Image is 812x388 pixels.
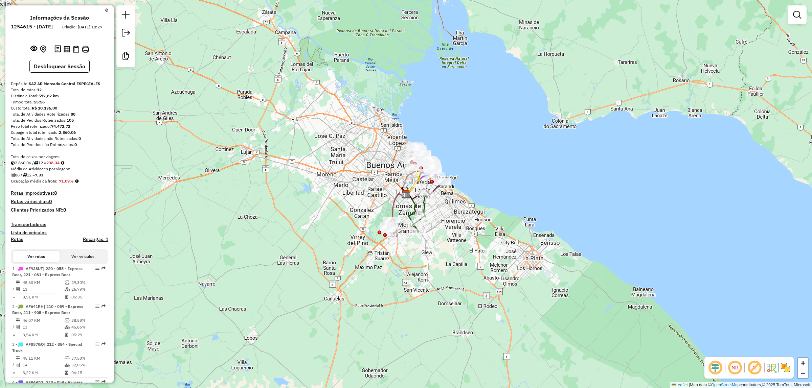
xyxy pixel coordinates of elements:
strong: 0 [63,207,66,213]
em: Média calculada utilizando a maior ocupação (%Peso ou %Cubagem) de cada rota da sessão. Rotas cro... [75,179,78,183]
button: Ver rotas [13,251,60,262]
a: Zoom in [798,358,808,368]
i: % de utilização do peso [65,318,70,322]
h4: Rotas improdutivas: [11,190,108,196]
td: 13 [22,286,64,293]
span: | 210 - 059 - Express Beer, 211 - 905 - Express Beer [12,304,83,315]
div: 2.860,06 / 12 = [11,160,108,166]
div: Média de Atividades por viagem: [11,166,108,172]
td: 45,11 KM [22,355,64,362]
em: Opções [95,342,99,346]
div: Depósito: [11,81,108,87]
i: Total de Atividades [16,363,20,367]
td: 29,30% [71,279,105,286]
em: Opções [95,304,99,308]
strong: 0 [49,198,52,204]
img: SAZ AR Mercado Central ESPECIALES [402,190,410,199]
img: Fluxo de ruas [766,362,777,373]
i: Total de rotas [22,173,27,177]
div: Distância Total: [11,93,108,99]
em: Opções [95,380,99,384]
strong: 7,33 [35,172,43,177]
strong: 105 [67,118,74,123]
div: 88 / 12 = [11,172,108,178]
i: Distância Total [16,281,20,285]
a: Exibir filtros [790,8,804,22]
button: Imprimir Rotas [81,44,90,54]
td: / [12,362,16,368]
strong: 0 [74,142,77,147]
em: Opções [95,266,99,270]
strong: 74.472,72 [51,124,70,129]
span: AF641RH [26,304,44,309]
div: Total de caixas por viagem: [11,154,108,160]
td: = [12,332,16,338]
strong: 577,82 km [39,93,59,98]
span: Ocupação média da frota: [11,178,58,184]
div: Total de Atividades Roteirizadas: [11,111,108,117]
i: Total de Atividades [16,325,20,329]
i: Meta Caixas/viagem: 297,11 Diferença: -58,77 [61,161,64,165]
button: Visualizar relatório de Roteirização [62,44,71,53]
div: Total de Pedidos Roteirizados: [11,117,108,123]
td: = [12,369,16,376]
span: Ocultar deslocamento [707,360,723,376]
i: Tempo total em rota [65,295,68,299]
i: Distância Total [16,356,20,360]
i: Total de Atividades [11,173,15,177]
span: AF938UT [26,266,43,271]
h4: Clientes Priorizados NR: [11,207,108,213]
strong: 8 [54,190,57,196]
a: Zoom out [798,368,808,378]
span: 3 - [12,342,82,353]
h6: 1254615 - [DATE] [11,24,53,30]
div: Peso total roteirizado: [11,123,108,129]
em: Rota exportada [101,380,106,384]
button: Exibir sessão original [29,44,39,54]
a: Criar modelo [119,49,133,65]
span: | 220 - 055 - Express Beer, 221 - 081 - Express Beer [12,266,83,277]
button: Logs desbloquear sessão [53,44,62,54]
td: 38,58% [71,317,105,324]
div: Total de rotas: [11,87,108,93]
td: 45,60 KM [22,279,64,286]
td: 3,22 KM [22,369,64,376]
i: % de utilização da cubagem [65,325,70,329]
a: Clique aqui para minimizar o painel [105,6,108,14]
a: Rotas [11,237,23,242]
td: = [12,294,16,300]
td: 14 [22,362,64,368]
td: 3,51 KM [22,294,64,300]
strong: 55:56 [34,99,45,104]
em: Rota exportada [101,342,106,346]
i: % de utilização do peso [65,356,70,360]
td: 05:35 [71,294,105,300]
td: 3,54 KM [22,332,64,338]
strong: SAZ AR Mercado Central ESPECIALES [29,81,100,86]
div: Tempo total: [11,99,108,105]
div: Custo total: [11,105,108,111]
td: 13 [22,324,64,331]
div: Total de Atividades não Roteirizadas: [11,136,108,142]
i: Tempo total em rota [65,371,68,375]
span: + [801,359,805,367]
td: / [12,286,16,293]
td: 45,86% [71,324,105,331]
td: 05:29 [71,332,105,338]
button: Ver veículos [60,251,106,262]
td: 46,07 KM [22,317,64,324]
i: Tempo total em rota [65,333,68,337]
em: Rota exportada [101,304,106,308]
div: Total de Pedidos não Roteirizados: [11,142,108,148]
strong: 0 [78,136,81,141]
h4: Recargas: 1 [83,237,108,242]
strong: 71,09% [59,178,74,184]
a: Exportar sessão [119,26,133,41]
i: Total de rotas [34,161,38,165]
span: | 212 - 854 - Special Truck [12,342,82,353]
a: Nova sessão e pesquisa [119,8,133,23]
h4: Transportadoras [11,222,108,227]
h4: Rotas vários dias: [11,199,108,204]
a: OpenStreetMap [711,383,740,387]
img: Exibir/Ocultar setores [780,362,791,373]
